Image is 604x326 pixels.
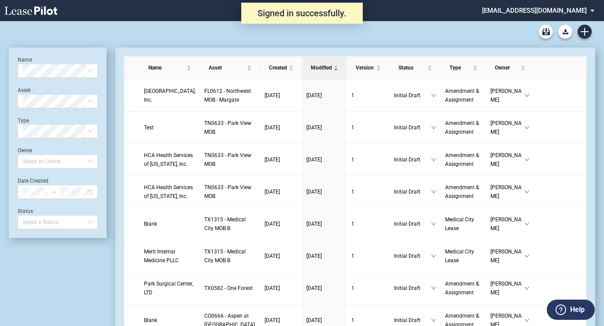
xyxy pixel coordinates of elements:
span: down [524,157,530,162]
span: Blank [144,221,157,227]
span: down [431,157,436,162]
label: Type [18,117,29,124]
span: [PERSON_NAME] [490,183,524,201]
a: TN0633 - Park View MOB [204,119,256,136]
a: 1 [351,220,385,228]
span: [DATE] [265,317,280,323]
span: HCA Health Services of Tennessee, Inc. [144,184,193,199]
span: 1 [351,92,354,99]
label: Status [18,208,33,214]
a: Amendment & Assignment [445,183,482,201]
th: Type [441,56,486,80]
span: [DATE] [306,253,322,259]
a: Amendment & Assignment [445,279,482,297]
span: Initial Draft [394,284,431,293]
span: Park Surgical Center, LTD [144,281,193,296]
span: Type [449,63,471,72]
span: Blank [144,317,157,323]
span: [DATE] [265,285,280,291]
a: Blank [144,220,195,228]
a: Archive [539,25,553,39]
a: HCA Health Services of [US_STATE], Inc. [144,183,195,201]
a: [DATE] [265,91,298,100]
span: 1 [351,317,354,323]
span: Amendment & Assignment [445,184,479,199]
span: Initial Draft [394,187,431,196]
div: Signed in successfully. [241,3,363,24]
span: 1 [351,221,354,227]
span: Initial Draft [394,155,431,164]
label: Name [18,57,32,63]
span: [DATE] [306,125,322,131]
th: Status [390,56,441,80]
span: [PERSON_NAME] [490,279,524,297]
span: Amendment & Assignment [445,281,479,296]
span: [DATE] [306,317,322,323]
span: down [431,286,436,291]
span: TN0633 - Park View MOB [204,152,251,167]
a: [DATE] [306,155,343,164]
span: down [524,125,530,130]
span: 1 [351,253,354,259]
a: [DATE] [265,187,298,196]
th: Owner [486,56,534,80]
span: Amendment & Assignment [445,152,479,167]
a: TN0633 - Park View MOB [204,151,256,168]
span: [PERSON_NAME] [490,87,524,104]
span: FL0612 - Northwest MOB - Margate [204,88,251,103]
span: Owner [495,63,519,72]
span: 1 [351,125,354,131]
a: 1 [351,252,385,260]
a: TX0582 - One Forest [204,284,256,293]
a: [DATE] [265,220,298,228]
span: down [524,286,530,291]
label: Help [570,304,585,315]
span: HCA Health Services of Tennessee, Inc. [144,152,193,167]
a: [DATE] [265,316,298,325]
span: 1 [351,285,354,291]
span: [DATE] [265,253,280,259]
a: Amendment & Assignment [445,87,482,104]
th: Modified [302,56,347,80]
a: [DATE] [306,284,343,293]
a: 1 [351,155,385,164]
a: Merit Internal Medicine PLLC [144,247,195,265]
span: down [524,189,530,194]
span: Medical City Lease [445,216,474,231]
span: swap-right [51,189,57,195]
span: [DATE] [265,92,280,99]
a: 1 [351,187,385,196]
span: Northwest Medical Center, Inc. [144,88,195,103]
span: down [524,221,530,227]
span: Amendment & Assignment [445,120,479,135]
button: Help [547,300,595,320]
span: [DATE] [306,285,322,291]
span: down [524,253,530,259]
span: [PERSON_NAME] [490,247,524,265]
a: TX1315 - Medical City MOB B [204,247,256,265]
span: down [431,125,436,130]
span: TN0633 - Park View MOB [204,184,251,199]
a: [DATE] [306,91,343,100]
th: Asset [200,56,260,80]
a: [DATE] [306,187,343,196]
span: down [431,189,436,194]
a: Amendment & Assignment [445,119,482,136]
span: [DATE] [306,157,322,163]
span: [DATE] [265,125,280,131]
a: [DATE] [306,316,343,325]
span: Initial Draft [394,220,431,228]
span: Initial Draft [394,91,431,100]
span: down [524,318,530,323]
span: Initial Draft [394,252,431,260]
span: Medical City Lease [445,249,474,264]
span: Merit Internal Medicine PLLC [144,249,179,264]
span: Version [356,63,375,72]
th: Version [347,56,390,80]
span: [PERSON_NAME] [490,119,524,136]
span: Amendment & Assignment [445,88,479,103]
span: TX1315 - Medical City MOB B [204,249,246,264]
a: 1 [351,284,385,293]
th: Created [260,56,302,80]
span: down [431,221,436,227]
